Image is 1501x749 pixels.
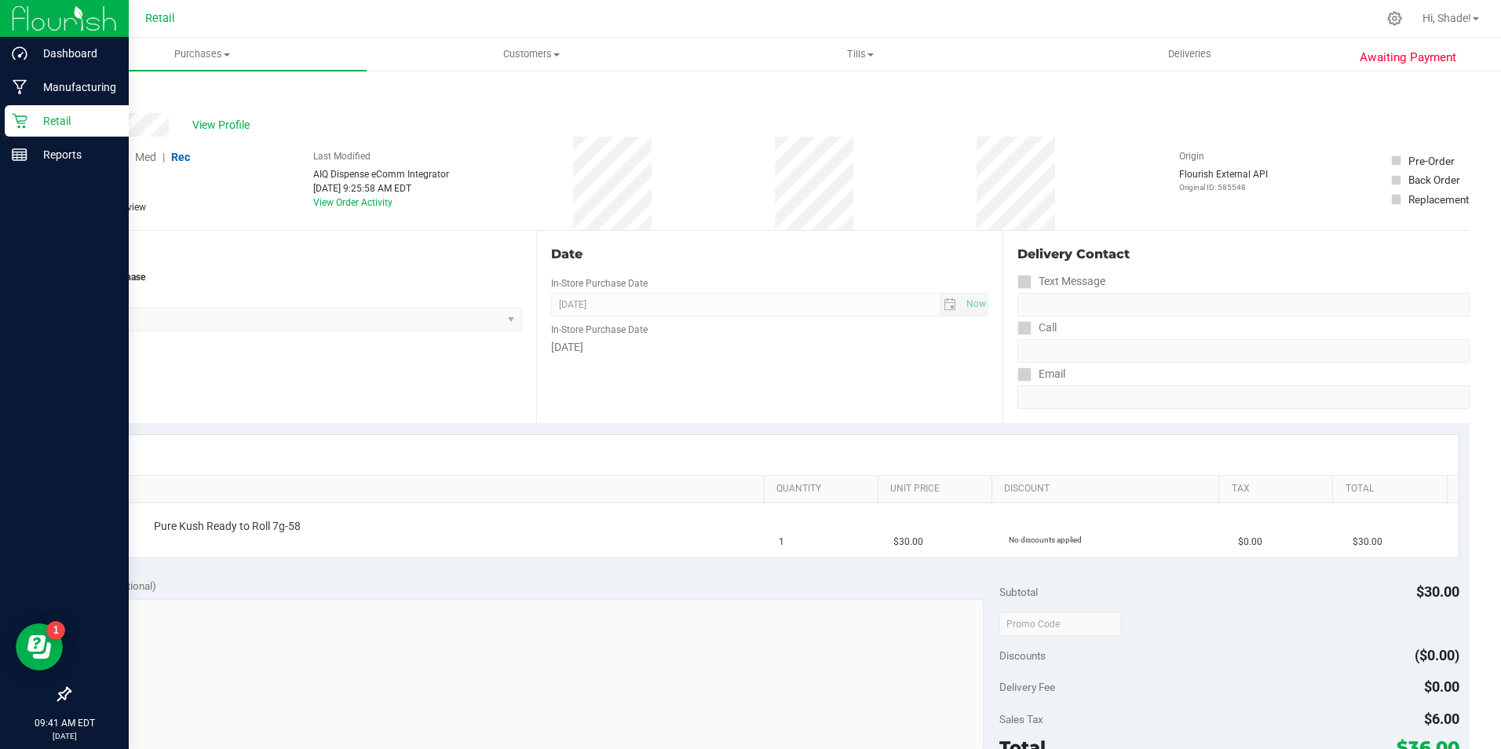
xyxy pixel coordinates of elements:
[367,38,696,71] a: Customers
[145,12,175,25] span: Retail
[1408,153,1455,169] div: Pre-Order
[69,245,522,264] div: Location
[1025,38,1354,71] a: Deliveries
[1017,270,1105,293] label: Text Message
[697,47,1024,61] span: Tills
[1004,483,1213,495] a: Discount
[93,483,758,495] a: SKU
[46,621,65,640] iframe: Resource center unread badge
[1017,363,1065,385] label: Email
[313,167,449,181] div: AIQ Dispense eComm Integrator
[1017,316,1057,339] label: Call
[999,586,1038,598] span: Subtotal
[1424,678,1459,695] span: $0.00
[893,535,923,550] span: $30.00
[551,339,989,356] div: [DATE]
[779,535,784,550] span: 1
[999,641,1046,670] span: Discounts
[1424,711,1459,727] span: $6.00
[999,612,1121,636] input: Promo Code
[16,623,63,670] iframe: Resource center
[1009,535,1082,544] span: No discounts applied
[1346,483,1441,495] a: Total
[154,519,301,534] span: Pure Kush Ready to Roll 7g-58
[135,151,156,163] span: Med
[1017,293,1470,316] input: Format: (999) 999-9999
[1238,535,1262,550] span: $0.00
[27,111,122,130] p: Retail
[7,716,122,730] p: 09:41 AM EDT
[1353,535,1382,550] span: $30.00
[313,149,371,163] label: Last Modified
[1415,647,1459,663] span: ($0.00)
[999,681,1055,693] span: Delivery Fee
[1408,192,1469,207] div: Replacement
[7,730,122,742] p: [DATE]
[27,44,122,63] p: Dashboard
[776,483,871,495] a: Quantity
[12,147,27,163] inline-svg: Reports
[890,483,985,495] a: Unit Price
[551,245,989,264] div: Date
[1017,245,1470,264] div: Delivery Contact
[1408,172,1460,188] div: Back Order
[38,38,367,71] a: Purchases
[1422,12,1471,24] span: Hi, Shade!
[1179,167,1268,193] div: Flourish External API
[1360,49,1456,67] span: Awaiting Payment
[1147,47,1233,61] span: Deliveries
[1416,583,1459,600] span: $30.00
[551,323,648,337] label: In-Store Purchase Date
[171,151,190,163] span: Rec
[1232,483,1327,495] a: Tax
[163,151,165,163] span: |
[27,78,122,97] p: Manufacturing
[551,276,648,290] label: In-Store Purchase Date
[696,38,1025,71] a: Tills
[313,181,449,195] div: [DATE] 9:25:58 AM EDT
[27,145,122,164] p: Reports
[367,47,695,61] span: Customers
[12,79,27,95] inline-svg: Manufacturing
[1179,149,1204,163] label: Origin
[313,197,393,208] a: View Order Activity
[12,113,27,129] inline-svg: Retail
[38,47,367,61] span: Purchases
[1179,181,1268,193] p: Original ID: 585548
[1385,11,1404,26] div: Manage settings
[1017,339,1470,363] input: Format: (999) 999-9999
[12,46,27,61] inline-svg: Dashboard
[999,713,1043,725] span: Sales Tax
[192,117,255,133] span: View Profile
